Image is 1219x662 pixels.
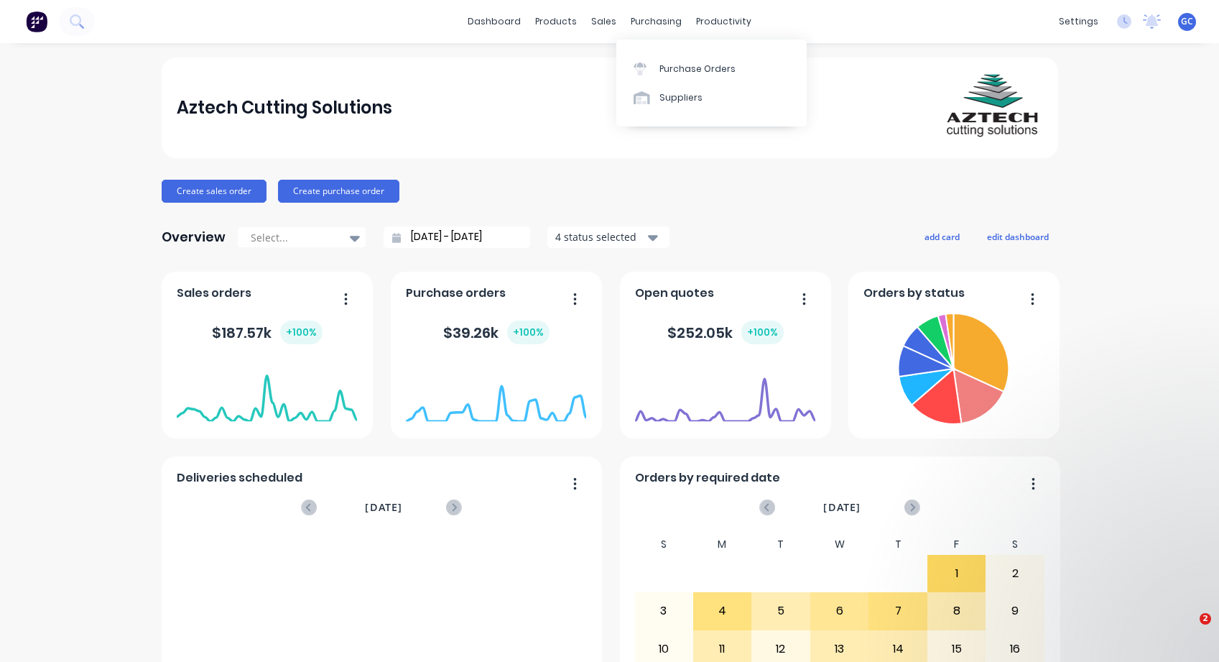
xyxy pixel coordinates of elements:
[528,11,584,32] div: products
[752,593,810,629] div: 5
[1200,613,1211,625] span: 2
[811,593,868,629] div: 6
[810,534,869,555] div: W
[635,469,780,487] span: Orders by required date
[616,54,807,83] a: Purchase Orders
[584,11,624,32] div: sales
[280,321,323,344] div: + 100 %
[177,93,392,122] div: Aztech Cutting Solutions
[927,534,986,555] div: F
[863,285,965,302] span: Orders by status
[689,11,759,32] div: productivity
[978,227,1058,246] button: edit dashboard
[634,534,693,555] div: S
[667,321,784,344] div: $ 252.05k
[26,11,47,32] img: Factory
[942,58,1042,158] img: Aztech Cutting Solutions
[460,11,528,32] a: dashboard
[555,229,646,244] div: 4 status selected
[868,534,927,555] div: T
[635,285,714,302] span: Open quotes
[212,321,323,344] div: $ 187.57k
[659,63,736,75] div: Purchase Orders
[694,593,751,629] div: 4
[365,500,402,515] span: [DATE]
[751,534,810,555] div: T
[741,321,784,344] div: + 100 %
[162,180,266,203] button: Create sales order
[823,500,861,515] span: [DATE]
[624,11,689,32] div: purchasing
[635,593,692,629] div: 3
[1181,15,1193,28] span: GC
[443,321,550,344] div: $ 39.26k
[869,593,927,629] div: 7
[507,321,550,344] div: + 100 %
[616,83,807,112] a: Suppliers
[177,285,251,302] span: Sales orders
[928,593,986,629] div: 8
[1052,11,1106,32] div: settings
[162,223,226,252] div: Overview
[278,180,399,203] button: Create purchase order
[1170,613,1205,648] iframe: Intercom live chat
[693,534,752,555] div: M
[659,91,703,104] div: Suppliers
[928,556,986,592] div: 1
[177,469,302,487] span: Deliveries scheduled
[915,227,969,246] button: add card
[406,285,506,302] span: Purchase orders
[547,226,669,248] button: 4 status selected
